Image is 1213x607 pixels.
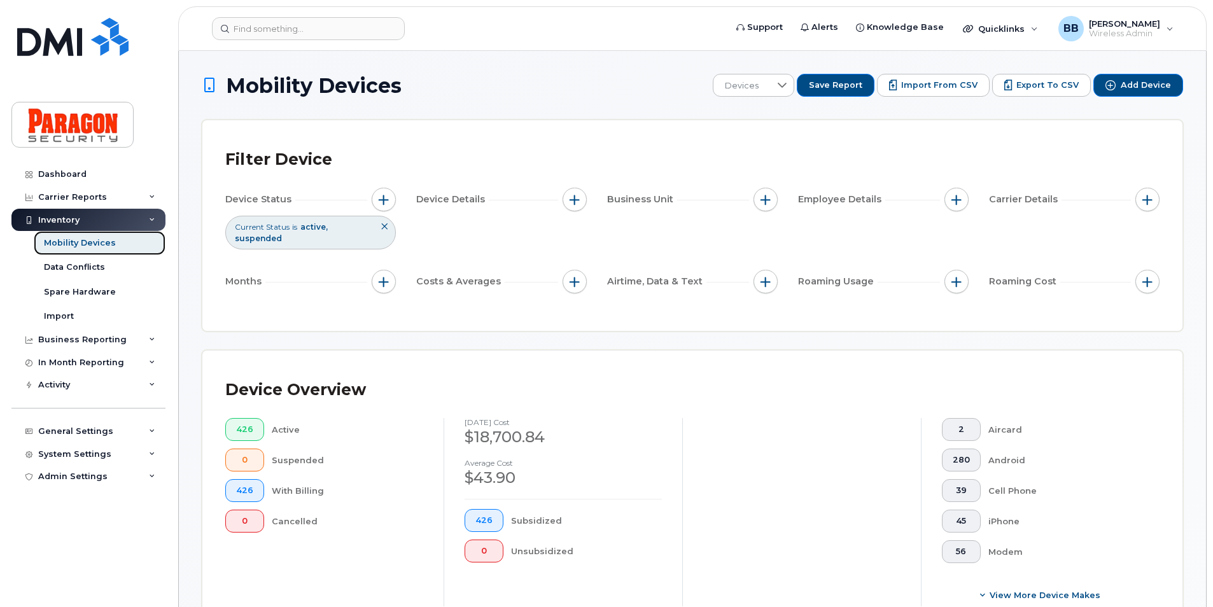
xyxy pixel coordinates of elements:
span: Import from CSV [901,80,978,91]
div: Cell Phone [988,479,1140,502]
div: Modem [988,540,1140,563]
button: Save Report [797,74,874,97]
button: 0 [225,449,264,471]
div: iPhone [988,510,1140,533]
span: 426 [236,485,253,496]
span: Airtime, Data & Text [607,275,706,288]
span: Export to CSV [1016,80,1079,91]
span: 280 [953,455,970,465]
div: Subsidized [511,509,663,532]
span: Months [225,275,265,288]
div: Unsubsidized [511,540,663,562]
span: 56 [953,547,970,557]
button: 426 [225,418,264,441]
button: 0 [465,540,503,562]
span: Costs & Averages [416,275,505,288]
span: Employee Details [798,193,885,206]
div: With Billing [272,479,424,502]
span: 39 [953,485,970,496]
button: View More Device Makes [942,583,1139,606]
div: Filter Device [225,143,332,176]
h4: [DATE] cost [465,418,662,426]
span: Current Status [235,221,290,232]
button: 280 [942,449,981,471]
button: 45 [942,510,981,533]
div: Device Overview [225,373,366,407]
span: Save Report [809,80,862,91]
button: Add Device [1093,74,1183,97]
span: 2 [953,424,970,435]
div: $43.90 [465,467,662,489]
span: 426 [475,515,493,526]
button: 426 [465,509,503,532]
div: $18,700.84 [465,426,662,448]
div: Cancelled [272,510,424,533]
h4: Average cost [465,459,662,467]
button: 39 [942,479,981,502]
span: Add Device [1121,80,1171,91]
span: Roaming Cost [989,275,1060,288]
div: Suspended [272,449,424,471]
span: 45 [953,516,970,526]
button: Import from CSV [877,74,990,97]
div: Active [272,418,424,441]
button: 0 [225,510,264,533]
span: Business Unit [607,193,677,206]
button: 426 [225,479,264,502]
button: Export to CSV [992,74,1091,97]
div: Aircard [988,418,1140,441]
span: Device Details [416,193,489,206]
span: 0 [236,455,253,465]
span: 0 [236,516,253,526]
span: 426 [236,424,253,435]
div: Android [988,449,1140,471]
span: Device Status [225,193,295,206]
span: suspended [235,234,282,243]
span: Carrier Details [989,193,1062,206]
span: Mobility Devices [226,74,402,97]
span: active [300,222,328,232]
span: 0 [475,546,493,556]
span: is [292,221,297,232]
button: 56 [942,540,981,563]
span: Devices [713,74,770,97]
button: 2 [942,418,981,441]
span: View More Device Makes [990,589,1100,601]
span: Roaming Usage [798,275,878,288]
